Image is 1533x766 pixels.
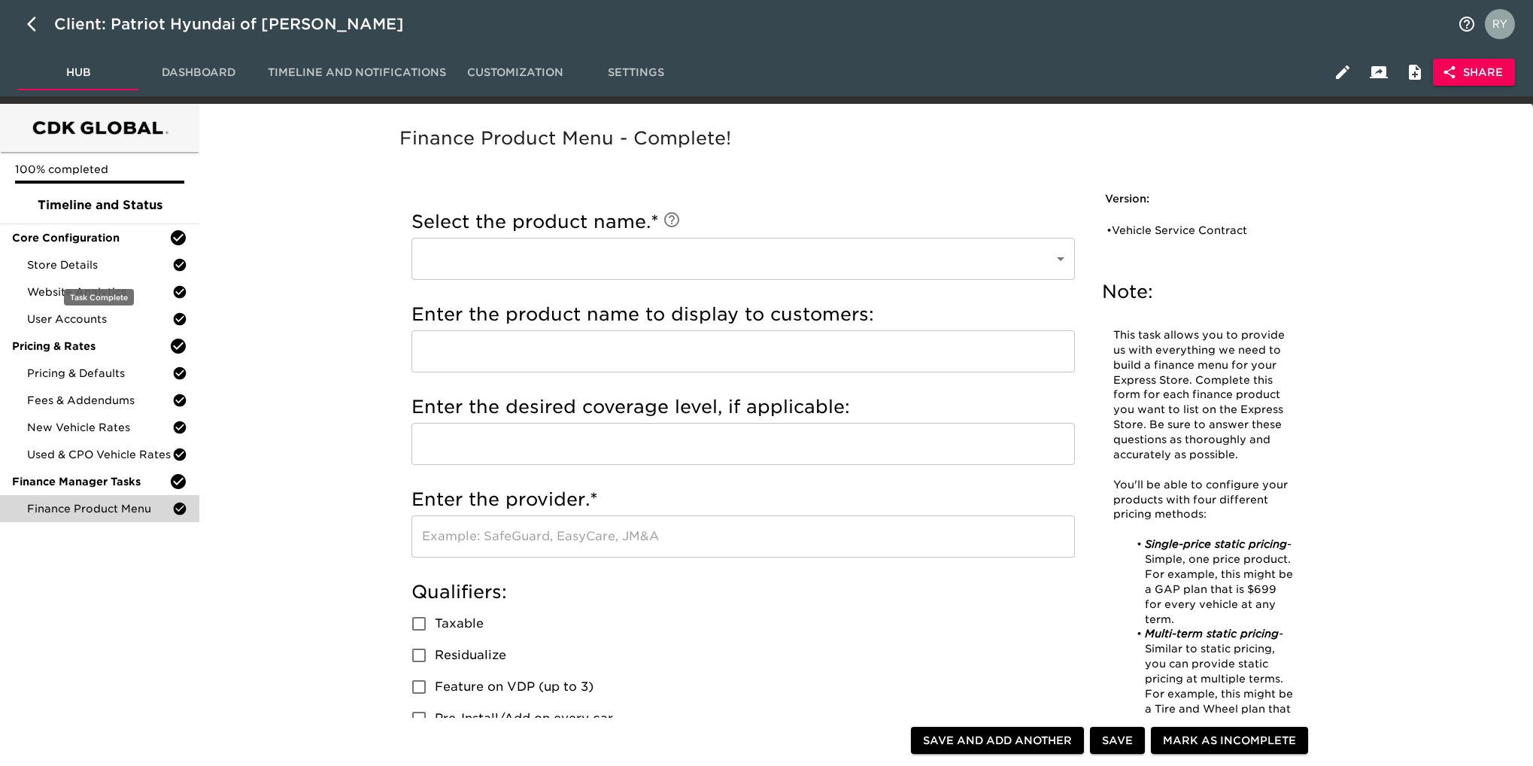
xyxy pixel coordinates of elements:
h5: Enter the provider. [411,488,1075,512]
span: Save and Add Another [923,731,1072,750]
h5: Select the product name. [411,210,1075,234]
h5: Enter the desired coverage level, if applicable: [411,395,1075,419]
span: Save [1102,731,1133,750]
button: Mark as Incomplete [1151,727,1308,755]
div: ​ [411,238,1075,280]
span: Website Analytics [27,284,172,299]
button: Save and Add Another [911,727,1084,755]
li: - Simple, one price product. For example, this might be a GAP plan that is $699 for every vehicle... [1129,537,1294,627]
span: Taxable [435,615,484,633]
p: This task allows you to provide us with everything we need to build a finance menu for your Expre... [1113,328,1294,463]
div: • Vehicle Service Contract [1106,223,1280,238]
span: Customization [464,63,566,82]
em: Multi-term static pricing [1145,628,1279,640]
span: Pricing & Rates [12,339,169,354]
h6: Version: [1105,191,1302,208]
span: Fees & Addendums [27,393,172,408]
input: Example: SafeGuard, EasyCare, JM&A [411,515,1075,558]
span: Residualize [435,646,506,664]
h5: Qualifiers: [411,580,1075,604]
span: User Accounts [27,312,172,327]
span: Dashboard [147,63,250,82]
span: Hub [27,63,129,82]
p: You'll be able to configure your products with four different pricing methods: [1113,478,1294,523]
p: 100% completed [15,162,184,177]
span: Finance Manager Tasks [12,474,169,489]
h5: Enter the product name to display to customers: [411,302,1075,327]
h5: Finance Product Menu - Complete! [399,126,1326,150]
img: Profile [1485,9,1515,39]
li: Similar to static pricing, you can provide static pricing at multiple terms. For example, this mi... [1129,627,1294,761]
em: - [1279,628,1283,640]
span: Share [1445,63,1503,82]
span: Timeline and Notifications [268,63,446,82]
button: Share [1433,59,1515,87]
span: Settings [584,63,687,82]
span: Pricing & Defaults [27,366,172,381]
button: notifications [1449,6,1485,42]
span: New Vehicle Rates [27,420,172,435]
span: Finance Product Menu [27,501,172,516]
button: Save [1090,727,1145,755]
em: Single-price static pricing [1145,538,1287,550]
span: Pre-Install/Add on every car [435,710,613,728]
span: Core Configuration [12,230,169,245]
span: Timeline and Status [12,196,187,214]
div: •Vehicle Service Contract [1105,220,1302,241]
span: Feature on VDP (up to 3) [435,678,593,696]
span: Mark as Incomplete [1163,731,1296,750]
div: Client: Patriot Hyundai of [PERSON_NAME] [54,12,425,36]
h5: Note: [1102,280,1305,304]
span: Store Details [27,257,172,272]
span: Used & CPO Vehicle Rates [27,447,172,462]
